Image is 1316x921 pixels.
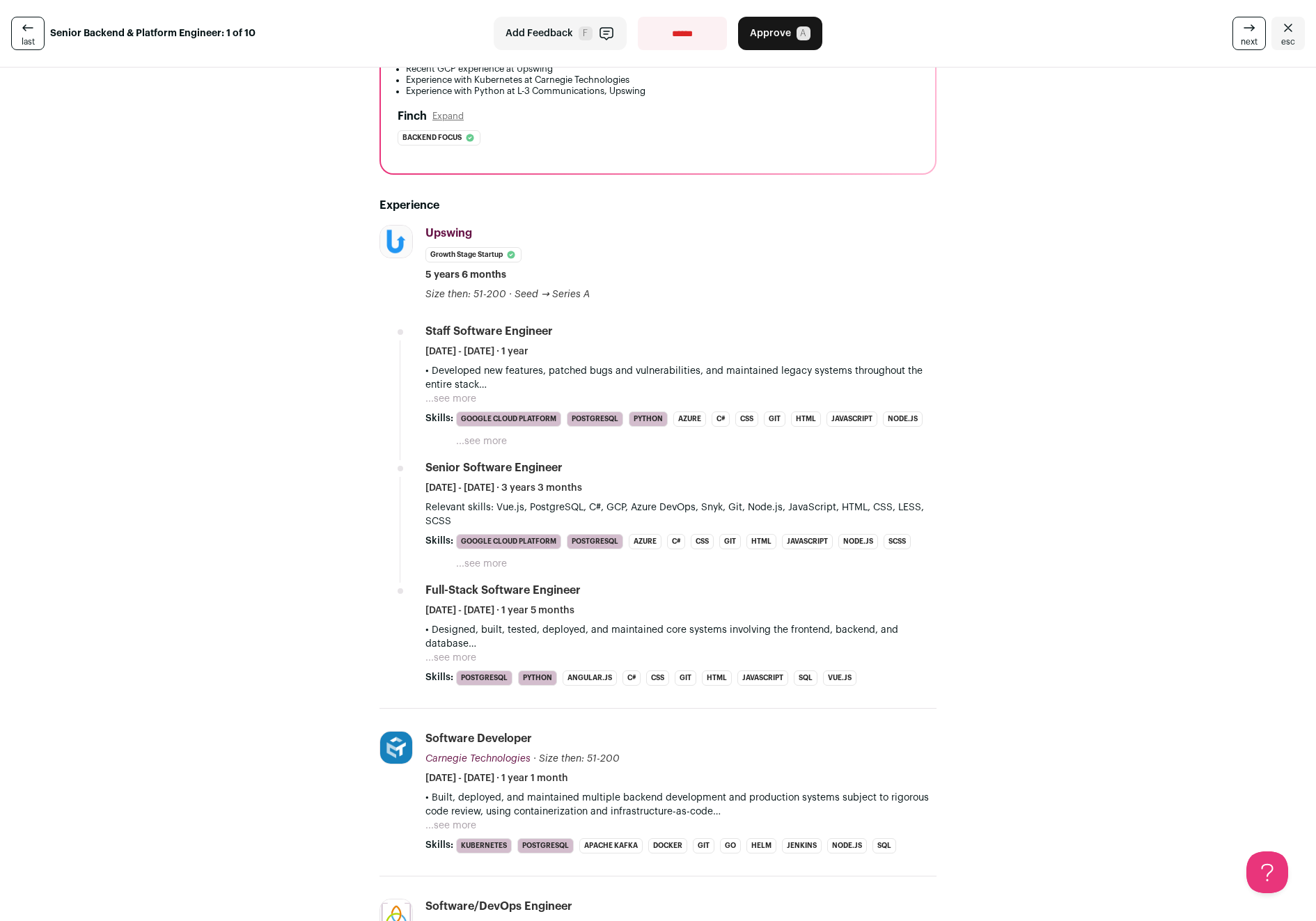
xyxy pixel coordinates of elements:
p: Relevant skills: Vue.js, PostgreSQL, C#, GCP, Azure DevOps, Snyk, Git, Node.js, JavaScript, HTML,... [425,501,937,528]
span: esc [1281,36,1295,47]
li: Python [518,670,557,686]
li: CSS [691,534,714,549]
li: Google Cloud Platform [456,534,561,549]
h2: Finch [398,108,427,125]
p: • Designed, built, tested, deployed, and maintained core systems involving the frontend, backend,... [425,623,937,651]
span: [DATE] - [DATE] · 1 year 1 month [425,771,568,785]
span: A [797,26,810,40]
li: C# [712,411,730,427]
span: · Size then: 51-200 [533,754,620,764]
li: Jenkins [782,838,822,853]
li: HTML [746,534,776,549]
span: next [1241,36,1258,47]
span: [DATE] - [DATE] · 1 year 5 months [425,604,574,617]
li: Python [629,411,668,427]
p: • Developed new features, patched bugs and vulnerabilities, and maintained legacy systems through... [425,364,937,392]
li: Node.js [827,838,867,853]
span: [DATE] - [DATE] · 3 years 3 months [425,481,582,495]
li: PostgreSQL [456,670,512,686]
span: Seed → Series A [515,290,590,299]
button: ...see more [425,392,476,406]
li: Vue.js [823,670,856,686]
span: Backend focus [402,131,462,145]
iframe: Help Scout Beacon - Open [1246,851,1288,893]
button: Approve A [738,17,822,50]
span: Size then: 51-200 [425,290,506,299]
button: ...see more [456,557,507,571]
li: C# [622,670,641,686]
button: ...see more [456,434,507,448]
li: PostgreSQL [567,534,623,549]
span: Add Feedback [506,26,573,40]
li: Git [764,411,785,427]
li: PostgreSQL [517,838,574,853]
li: PostgreSQL [567,411,623,427]
button: ...see more [425,819,476,833]
span: Skills: [425,411,453,425]
li: Angular.js [563,670,617,686]
li: CSS [735,411,758,427]
li: Helm [746,838,776,853]
li: Docker [648,838,687,853]
li: Recent GCP experience at Upswing [406,63,918,74]
li: Node.js [883,411,923,427]
span: last [22,36,35,47]
button: Expand [432,111,464,122]
span: F [579,26,593,40]
li: SQL [794,670,817,686]
span: [DATE] - [DATE] · 1 year [425,345,528,359]
li: Experience with Python at L-3 Communications, Upswing [406,86,918,97]
li: Azure [629,534,661,549]
li: Git [693,838,714,853]
li: SQL [872,838,896,853]
li: JavaScript [827,411,877,427]
button: ...see more [425,651,476,665]
li: Apache Kafka [579,838,643,853]
div: Senior Software Engineer [425,460,563,475]
div: Software Developer [425,731,532,746]
li: Google Cloud Platform [456,411,561,427]
a: next [1232,17,1266,50]
strong: Senior Backend & Platform Engineer: 1 of 10 [50,26,256,40]
a: Close [1271,17,1305,50]
img: 2cf8958b81f3553f3a4886852a19e505ee51340cada5b36f34d23b75f36ddca0.jpg [380,732,412,764]
span: Approve [750,26,791,40]
span: Upswing [425,228,472,239]
li: Growth Stage Startup [425,247,522,262]
div: Software/DevOps Engineer [425,899,572,914]
li: JavaScript [782,534,833,549]
span: Skills: [425,838,453,852]
span: 5 years 6 months [425,268,506,282]
li: Go [720,838,741,853]
img: 2515740cad4e7765fffc466b5cbd19ddc1bf1b552320141b4f9d0740a82fafe1.jpg [380,226,412,258]
p: • Built, deployed, and maintained multiple backend development and production systems subject to ... [425,791,937,819]
li: Azure [673,411,706,427]
li: Git [675,670,696,686]
li: HTML [702,670,732,686]
li: Experience with Kubernetes at Carnegie Technologies [406,74,918,86]
span: Skills: [425,534,453,548]
span: · [509,288,512,301]
span: Carnegie Technologies [425,754,531,764]
div: Full-Stack Software Engineer [425,583,581,598]
li: HTML [791,411,821,427]
li: Git [719,534,741,549]
div: Staff Software Engineer [425,324,553,339]
li: Node.js [838,534,878,549]
button: Add Feedback F [494,17,627,50]
li: Kubernetes [456,838,512,853]
span: Skills: [425,670,453,684]
li: SCSS [884,534,911,549]
li: CSS [646,670,669,686]
li: JavaScript [737,670,788,686]
a: last [11,17,45,50]
li: C# [667,534,685,549]
h2: Experience [379,197,937,214]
